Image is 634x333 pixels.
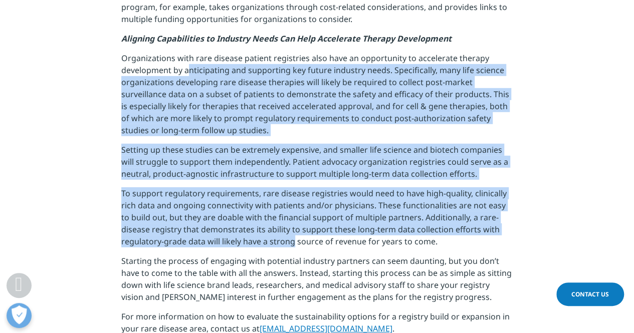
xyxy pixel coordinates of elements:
[121,52,513,144] p: Organizations with rare disease patient registries also have an opportunity to accelerate therapy...
[121,33,452,44] strong: Aligning Capabilities to Industry Needs Can Help Accelerate Therapy Development
[121,255,513,310] p: Starting the process of engaging with potential industry partners can seem daunting, but you don’...
[556,282,624,306] a: Contact Us
[571,290,609,298] span: Contact Us
[121,187,513,255] p: To support regulatory requirements, rare disease registries would need to have high-quality, clin...
[121,144,513,187] p: Setting up these studies can be extremely expensive, and smaller life science and biotech compani...
[7,303,32,328] button: Open Preferences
